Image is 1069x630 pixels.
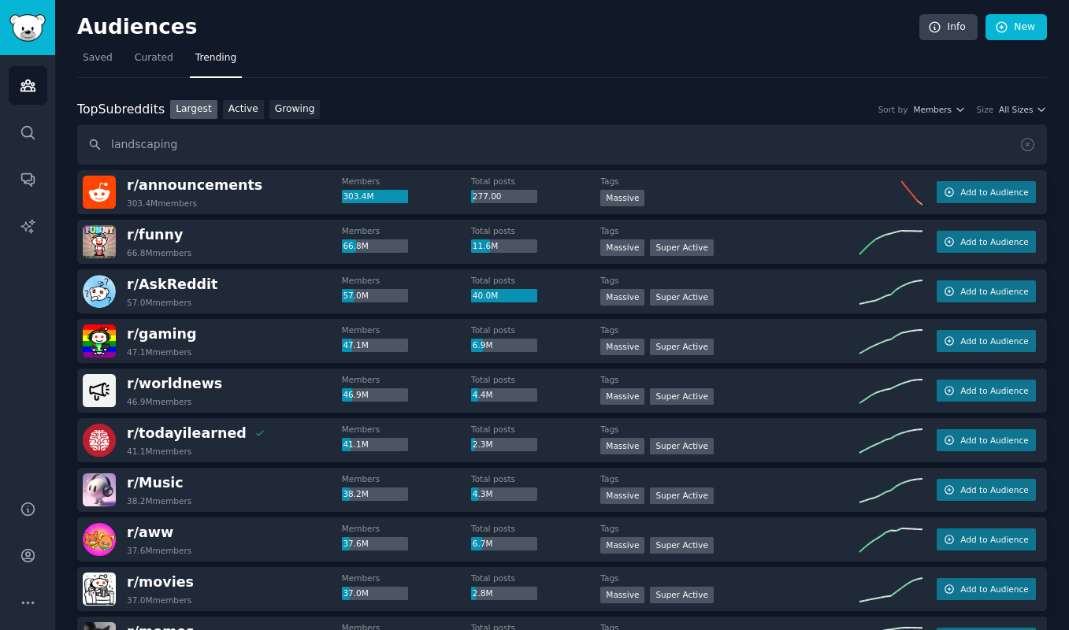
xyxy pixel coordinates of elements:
[471,438,537,452] div: 2.3M
[600,190,644,206] div: Massive
[650,339,714,355] div: Super Active
[913,104,952,115] span: Members
[342,275,471,286] dt: Members
[127,297,191,308] div: 57.0M members
[960,385,1028,396] span: Add to Audience
[650,587,714,603] div: Super Active
[471,523,600,534] dt: Total posts
[471,176,600,187] dt: Total posts
[471,424,600,435] dt: Total posts
[600,587,644,603] div: Massive
[600,438,644,454] div: Massive
[600,487,644,504] div: Massive
[342,225,471,236] dt: Members
[170,100,217,120] a: Largest
[342,487,408,502] div: 38.2M
[83,573,116,606] img: movies
[600,289,644,306] div: Massive
[127,227,183,243] span: r/ funny
[127,326,197,342] span: r/ gaming
[471,573,600,584] dt: Total posts
[960,534,1028,545] span: Add to Audience
[937,578,1036,600] button: Add to Audience
[127,545,191,556] div: 37.6M members
[83,324,116,358] img: gaming
[77,15,919,40] h2: Audiences
[77,100,165,120] div: Top Subreddits
[77,124,1047,165] input: Search name, description, topic
[913,104,965,115] button: Members
[195,51,236,65] span: Trending
[342,438,408,452] div: 41.1M
[600,523,859,534] dt: Tags
[650,438,714,454] div: Super Active
[937,380,1036,402] button: Add to Audience
[127,198,197,209] div: 303.4M members
[471,388,537,402] div: 4.4M
[937,280,1036,302] button: Add to Audience
[342,424,471,435] dt: Members
[471,225,600,236] dt: Total posts
[919,14,978,41] a: Info
[937,479,1036,501] button: Add to Audience
[135,51,173,65] span: Curated
[127,276,217,292] span: r/ AskReddit
[127,376,222,391] span: r/ worldnews
[471,339,537,353] div: 6.9M
[650,289,714,306] div: Super Active
[471,275,600,286] dt: Total posts
[937,528,1036,550] button: Add to Audience
[83,275,116,308] img: AskReddit
[600,473,859,484] dt: Tags
[471,289,537,303] div: 40.0M
[960,435,1028,446] span: Add to Audience
[342,587,408,601] div: 37.0M
[127,425,247,441] span: r/ todayilearned
[960,286,1028,297] span: Add to Audience
[471,473,600,484] dt: Total posts
[342,289,408,303] div: 57.0M
[600,339,644,355] div: Massive
[190,46,242,78] a: Trending
[650,537,714,554] div: Super Active
[471,324,600,335] dt: Total posts
[342,573,471,584] dt: Members
[127,595,191,606] div: 37.0M members
[83,374,116,407] img: worldnews
[600,537,644,554] div: Massive
[77,46,118,78] a: Saved
[600,176,859,187] dt: Tags
[600,573,859,584] dt: Tags
[471,374,600,385] dt: Total posts
[83,424,116,457] img: todayilearned
[600,388,644,405] div: Massive
[977,104,994,115] div: Size
[83,225,116,258] img: funny
[600,374,859,385] dt: Tags
[342,190,408,204] div: 303.4M
[127,446,191,457] div: 41.1M members
[129,46,179,78] a: Curated
[83,523,116,556] img: aww
[600,275,859,286] dt: Tags
[342,473,471,484] dt: Members
[985,14,1047,41] a: New
[937,181,1036,203] button: Add to Audience
[83,176,116,209] img: announcements
[650,388,714,405] div: Super Active
[127,574,194,590] span: r/ movies
[342,324,471,335] dt: Members
[342,339,408,353] div: 47.1M
[269,100,321,120] a: Growing
[127,524,173,540] span: r/ aww
[650,239,714,256] div: Super Active
[127,177,262,193] span: r/ announcements
[471,587,537,601] div: 2.8M
[937,429,1036,451] button: Add to Audience
[878,104,908,115] div: Sort by
[127,396,191,407] div: 46.9M members
[600,424,859,435] dt: Tags
[650,487,714,504] div: Super Active
[471,190,537,204] div: 277.00
[600,324,859,335] dt: Tags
